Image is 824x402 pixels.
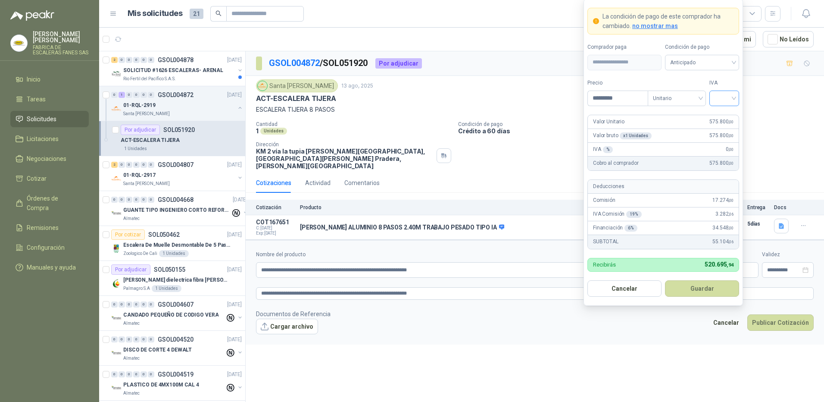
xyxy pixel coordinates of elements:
[133,371,140,377] div: 0
[111,336,118,342] div: 0
[140,57,147,63] div: 0
[111,162,118,168] div: 2
[123,171,156,179] p: 01-RQL-2917
[602,12,733,31] p: La condición de pago de este comprador ha cambiado.
[603,146,613,153] div: %
[709,79,739,87] label: IVA
[10,131,89,147] a: Licitaciones
[747,219,769,229] p: 5 días
[111,383,122,393] img: Company Logo
[10,190,89,216] a: Órdenes de Compra
[33,31,89,43] p: [PERSON_NAME] [PERSON_NAME]
[624,225,637,232] div: 6 %
[227,161,242,169] p: [DATE]
[728,119,733,124] span: ,00
[227,336,242,344] p: [DATE]
[593,132,652,140] p: Valor bruto
[626,211,642,218] div: 19 %
[123,276,231,284] p: [PERSON_NAME] dielectrica fibra [PERSON_NAME] extensible triple
[341,82,373,90] p: 13 ago, 2025
[133,197,140,203] div: 0
[158,371,194,377] p: GSOL004519
[128,7,183,20] h1: Mis solicitudes
[10,91,89,107] a: Tareas
[709,159,733,167] span: 575.800
[774,204,791,210] p: Docs
[305,178,331,188] div: Actividad
[111,348,122,358] img: Company Logo
[763,31,814,47] button: No Leídos
[123,390,140,397] p: Almatec
[715,210,733,218] span: 3.282
[256,141,433,148] p: Dirección
[133,336,140,342] div: 0
[256,251,638,259] label: Nombre del producto
[158,336,194,342] p: GSOL004520
[123,311,218,319] p: CANDADO PEQUEÑO DE CODIGO VERA
[111,243,122,254] img: Company Logo
[148,301,154,308] div: 0
[269,57,368,70] p: / SOL051920
[593,182,624,191] p: Deducciones
[27,154,66,163] span: Negociaciones
[148,197,154,203] div: 0
[300,224,504,232] p: [PERSON_NAME] ALUMINIO 8 PASOS 2.40M TRABAJO PESADO TIPO IA
[158,162,194,168] p: GSOL004807
[158,92,194,98] p: GSOL004872
[27,263,76,272] span: Manuales y ayuda
[458,121,821,127] p: Condición de pago
[10,239,89,256] a: Configuración
[133,162,140,168] div: 0
[27,223,59,232] span: Remisiones
[728,161,733,166] span: ,00
[123,250,157,257] p: Zoologico De Cali
[111,371,118,377] div: 0
[375,58,422,69] div: Por adjudicar
[747,204,769,210] p: Entrega
[11,35,27,51] img: Company Logo
[27,114,56,124] span: Solicitudes
[726,145,733,154] span: 0
[140,197,147,203] div: 0
[123,215,140,222] p: Almatec
[123,66,223,75] p: SOLICITUD #1626 ESCALERAS- ARENAL
[10,259,89,276] a: Manuales y ayuda
[158,301,194,308] p: GSOL004607
[119,336,125,342] div: 0
[163,127,195,133] p: SOL051920
[111,195,249,222] a: 0 0 0 0 0 0 GSOL004668[DATE] Company LogoGUANTE TIPO INGENIERO CORTO REFORZADOAlmatec
[152,285,181,292] div: 1 Unidades
[593,262,616,267] p: Recibirás
[158,57,194,63] p: GSOL004878
[227,56,242,64] p: [DATE]
[458,127,821,135] p: Crédito a 60 días
[256,309,331,319] p: Documentos de Referencia
[762,251,814,259] label: Validez
[712,196,733,204] span: 17.274
[593,18,599,24] span: exclamation-circle
[269,58,320,68] a: GSOL004872
[593,210,642,218] p: IVA Comisión
[111,301,118,308] div: 0
[728,226,733,230] span: ,00
[111,334,243,362] a: 0 0 0 0 0 0 GSOL004520[DATE] Company LogoDISCO DE CORTE 4 DEWALTAlmatec
[593,238,618,246] p: SUBTOTAL
[148,336,154,342] div: 0
[148,92,154,98] div: 0
[140,92,147,98] div: 0
[256,148,433,170] p: KM 2 vía la tupia [PERSON_NAME][GEOGRAPHIC_DATA], [GEOGRAPHIC_DATA][PERSON_NAME] Pradera , [PERSO...
[123,110,170,117] p: Santa [PERSON_NAME]
[260,128,287,135] div: Unidades
[256,319,318,334] button: Cargar archivo
[123,101,156,110] p: 01-RQL-2919
[33,45,89,55] p: FABRICA DE ESCALERAS FANES SAS
[148,162,154,168] div: 0
[256,178,291,188] div: Cotizaciones
[148,232,180,238] p: SOL050462
[587,280,662,297] button: Cancelar
[653,92,701,105] span: Unitario
[620,132,652,139] div: x 1 Unidades
[111,55,243,82] a: 2 0 0 0 0 0 GSOL004878[DATE] Company LogoSOLICITUD #1626 ESCALERAS- ARENALRio Fertil del Pacífico...
[227,301,242,309] p: [DATE]
[99,261,245,296] a: Por adjudicarSOL050155[DATE] Company Logo[PERSON_NAME] dielectrica fibra [PERSON_NAME] extensible...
